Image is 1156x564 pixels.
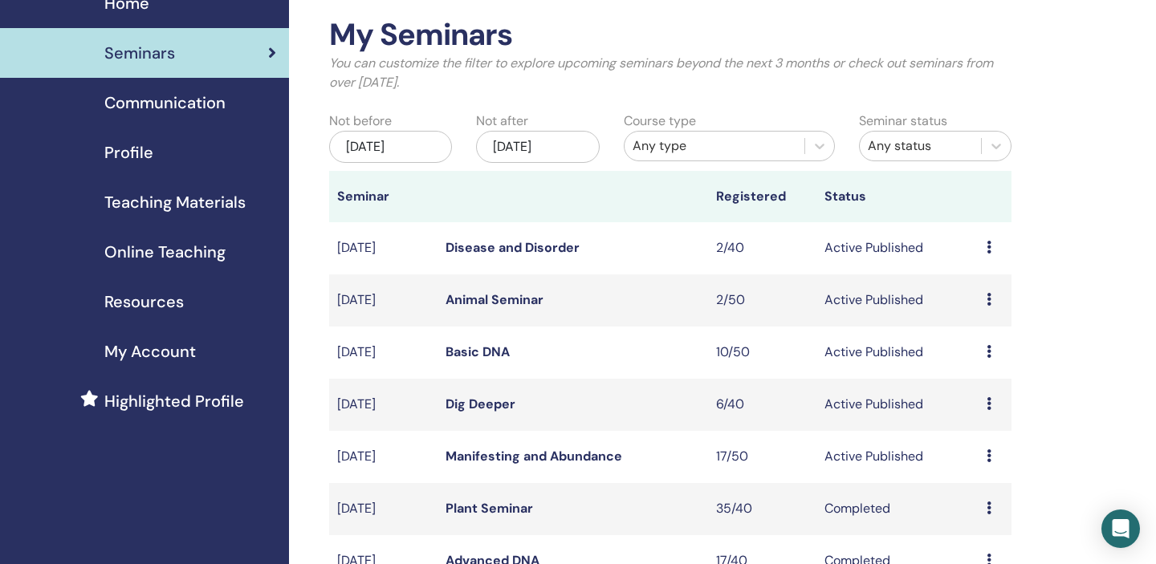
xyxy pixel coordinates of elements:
[104,91,226,115] span: Communication
[104,190,246,214] span: Teaching Materials
[104,41,175,65] span: Seminars
[708,327,816,379] td: 10/50
[329,222,438,274] td: [DATE]
[1101,509,1140,548] div: Open Intercom Messenger
[329,17,1011,54] h2: My Seminars
[708,171,816,222] th: Registered
[104,140,153,164] span: Profile
[104,389,244,413] span: Highlighted Profile
[816,379,979,431] td: Active Published
[446,291,543,308] a: Animal Seminar
[329,274,438,327] td: [DATE]
[816,171,979,222] th: Status
[816,431,979,483] td: Active Published
[446,448,622,465] a: Manifesting and Abundance
[816,222,979,274] td: Active Published
[329,54,1011,92] p: You can customize the filter to explore upcoming seminars beyond the next 3 months or check out s...
[816,274,979,327] td: Active Published
[446,500,533,517] a: Plant Seminar
[816,327,979,379] td: Active Published
[446,396,515,412] a: Dig Deeper
[329,112,392,131] label: Not before
[329,431,438,483] td: [DATE]
[476,131,599,163] div: [DATE]
[476,112,528,131] label: Not after
[329,483,438,535] td: [DATE]
[816,483,979,535] td: Completed
[329,379,438,431] td: [DATE]
[104,290,184,314] span: Resources
[624,112,696,131] label: Course type
[708,483,816,535] td: 35/40
[708,431,816,483] td: 17/50
[633,136,796,156] div: Any type
[708,379,816,431] td: 6/40
[446,343,510,360] a: Basic DNA
[859,112,947,131] label: Seminar status
[446,239,580,256] a: Disease and Disorder
[329,171,438,222] th: Seminar
[868,136,973,156] div: Any status
[104,240,226,264] span: Online Teaching
[329,131,452,163] div: [DATE]
[329,327,438,379] td: [DATE]
[708,274,816,327] td: 2/50
[708,222,816,274] td: 2/40
[104,339,196,363] span: My Account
